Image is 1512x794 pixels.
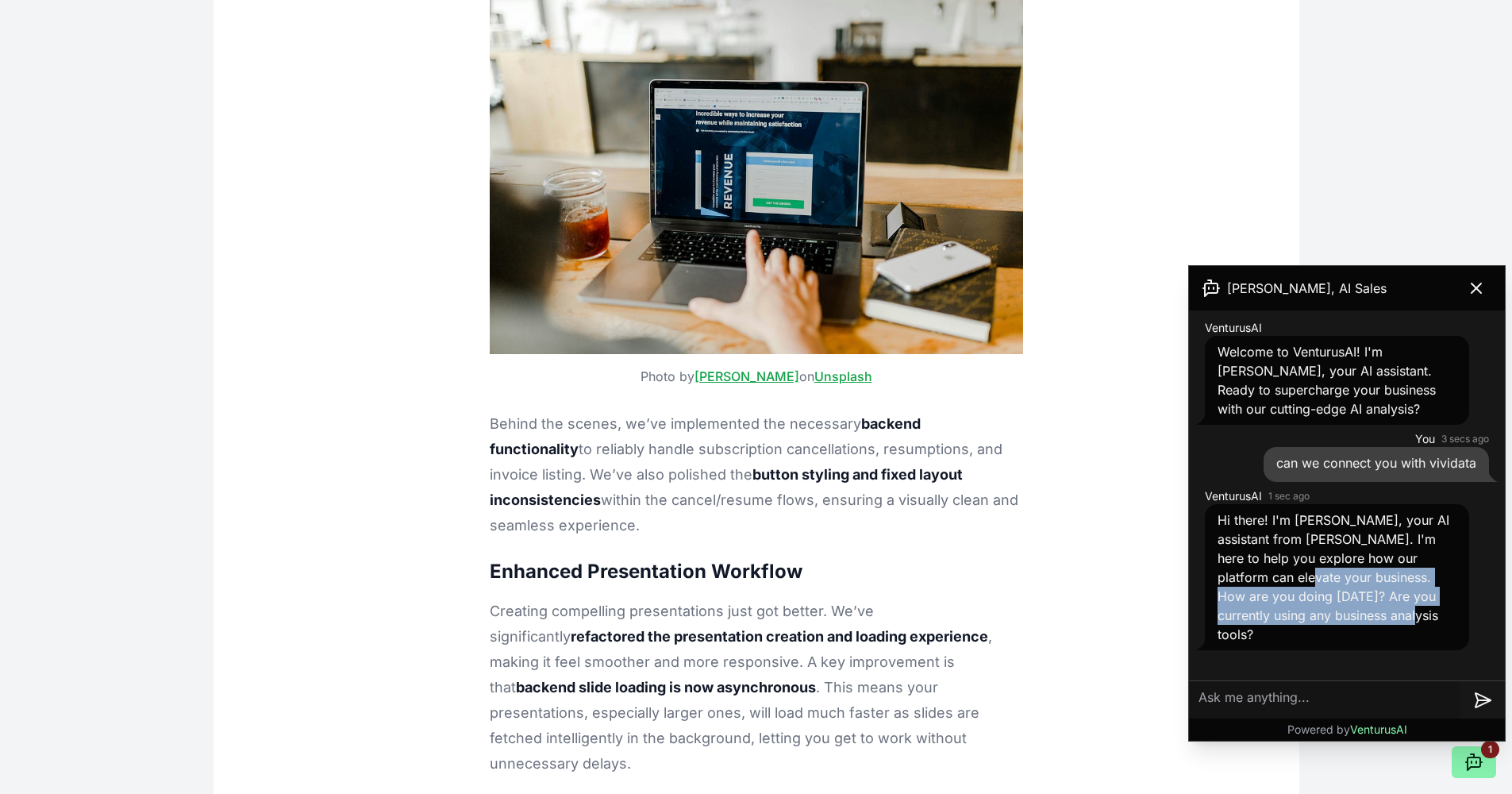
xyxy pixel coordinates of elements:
span: You [1415,431,1435,447]
a: Unsplash [814,368,872,384]
span: Hi there! I'm [PERSON_NAME], your AI assistant from [PERSON_NAME]. I'm here to help you explore h... [1218,512,1449,642]
figcaption: Photo by on [490,367,1023,386]
div: 1 [1479,739,1499,757]
span: Welcome to VenturusAI! I'm [PERSON_NAME], your AI assistant. Ready to supercharge your business w... [1218,344,1436,417]
span: VenturusAI [1205,320,1262,336]
p: Creating compelling presentations just got better. We’ve significantly , making it feel smoother ... [490,599,1023,777]
span: [PERSON_NAME], AI Sales [1227,279,1387,298]
h3: Enhanced Presentation Workflow [490,557,1023,586]
p: Powered by [1287,722,1407,738]
strong: button styling and fixed layout inconsistencies [490,466,963,508]
span: can we connect you with vividata [1276,455,1476,471]
time: 3 secs ago [1441,433,1489,445]
time: 1 sec ago [1268,490,1310,503]
span: VenturusAI [1205,488,1262,504]
strong: backend slide loading is now asynchronous [516,679,816,696]
a: [PERSON_NAME] [694,368,799,384]
strong: backend functionality [490,415,921,457]
strong: refactored the presentation creation and loading experience [571,628,988,645]
p: Behind the scenes, we’ve implemented the necessary to reliably handle subscription cancellations,... [490,411,1023,538]
span: VenturusAI [1350,723,1407,736]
